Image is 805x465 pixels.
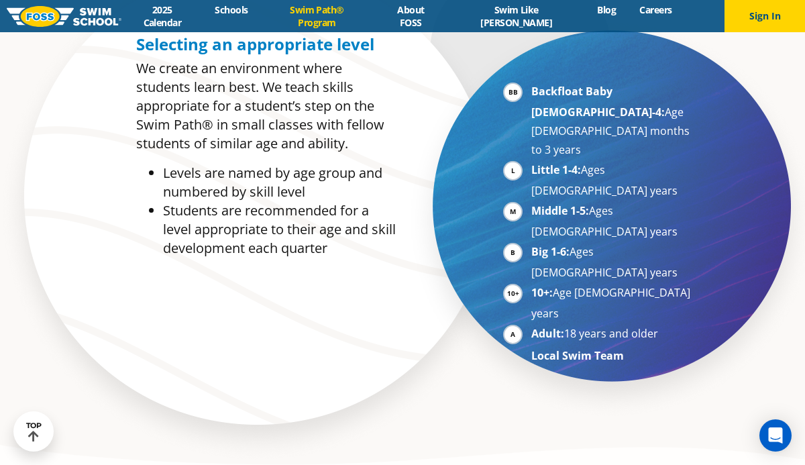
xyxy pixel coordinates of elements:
strong: Adult: [531,326,564,341]
strong: 10+: [531,285,553,300]
li: Age [DEMOGRAPHIC_DATA] months to 3 years [531,82,696,159]
a: Schools [203,3,260,16]
strong: Middle 1-5: [531,203,589,218]
strong: Big 1-6: [531,244,570,259]
li: Age [DEMOGRAPHIC_DATA] years [531,283,696,323]
strong: Little 1-4: [531,162,581,177]
div: Open Intercom Messenger [759,419,792,452]
a: Careers [628,3,684,16]
a: Blog [586,3,628,16]
a: Swim Like [PERSON_NAME] [447,3,586,29]
img: FOSS Swim School Logo [7,6,121,27]
li: 18 years and older [531,324,696,345]
li: Levels are named by age group and numbered by skill level [163,164,396,201]
a: About FOSS [374,3,447,29]
div: TOP [26,421,42,442]
li: Ages [DEMOGRAPHIC_DATA] years [531,201,696,241]
li: Ages [DEMOGRAPHIC_DATA] years [531,242,696,282]
strong: Local Swim Team [531,348,624,363]
li: Students are recommended for a level appropriate to their age and skill development each quarter [163,201,396,258]
a: 2025 Calendar [121,3,203,29]
span: Selecting an appropriate level [136,33,374,55]
strong: Backfloat Baby [DEMOGRAPHIC_DATA]-4: [531,84,665,119]
p: We create an environment where students learn best. We teach skills appropriate for a student’s s... [136,59,396,153]
a: Swim Path® Program [260,3,374,29]
li: Ages [DEMOGRAPHIC_DATA] years [531,160,696,200]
